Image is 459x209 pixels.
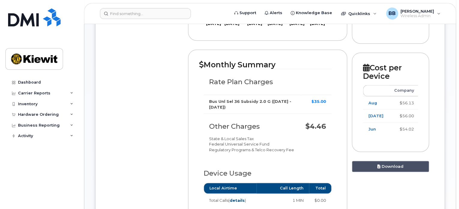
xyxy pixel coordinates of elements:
a: Knowledge Base [286,7,336,19]
span: Alerts [270,10,282,16]
tspan: [DATE] [247,21,262,26]
tspan: [DATE] [310,21,325,26]
div: Brian Biller [382,8,445,20]
a: Jun [368,127,376,131]
h3: Rate Plan Charges [209,78,326,86]
h2: Monthly Summary [199,61,336,69]
li: Federal Universal Service Fund [209,141,295,147]
strong: $35.00 [311,99,326,104]
h3: Device Usage [204,170,331,177]
h3: Other Charges [209,123,295,130]
strong: $4.46 [305,122,326,131]
a: Download [352,161,429,172]
iframe: Messenger Launcher [433,183,454,204]
span: Support [239,10,256,16]
td: $0.00 [309,194,331,207]
td: $54.02 [389,122,419,136]
input: Find something... [100,8,191,19]
div: Quicklinks [337,8,381,20]
h2: Cost per Device [363,64,418,80]
li: Regulatory Programs & Telco Recovery Fee [209,147,295,153]
span: [PERSON_NAME] [400,9,434,14]
th: Call Length [256,183,309,194]
td: Total Calls [204,194,256,207]
a: [DATE] [368,113,383,118]
tspan: [DATE] [267,21,282,26]
strong: Bus Unl Sel 36 Subsidy 2.0 G ([DATE] - [DATE]) [209,99,291,109]
td: $56.00 [389,109,419,122]
th: Local Airtime [204,183,256,194]
a: Support [230,7,260,19]
tspan: [DATE] [224,21,239,26]
span: BB [388,10,396,17]
span: Quicklinks [348,11,370,16]
td: $56.13 [389,96,419,109]
a: Aug [368,100,377,105]
tspan: [DATE] [289,21,304,26]
span: Wireless Admin [400,14,434,18]
th: Total [309,183,331,194]
a: Alerts [260,7,286,19]
th: Company [389,85,419,96]
li: State & Local Sales Tax [209,136,295,142]
span: Knowledge Base [296,10,332,16]
td: 1 MIN [256,194,309,207]
a: details [229,198,245,203]
span: ( ) [228,198,246,203]
tspan: [DATE] [206,21,221,26]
